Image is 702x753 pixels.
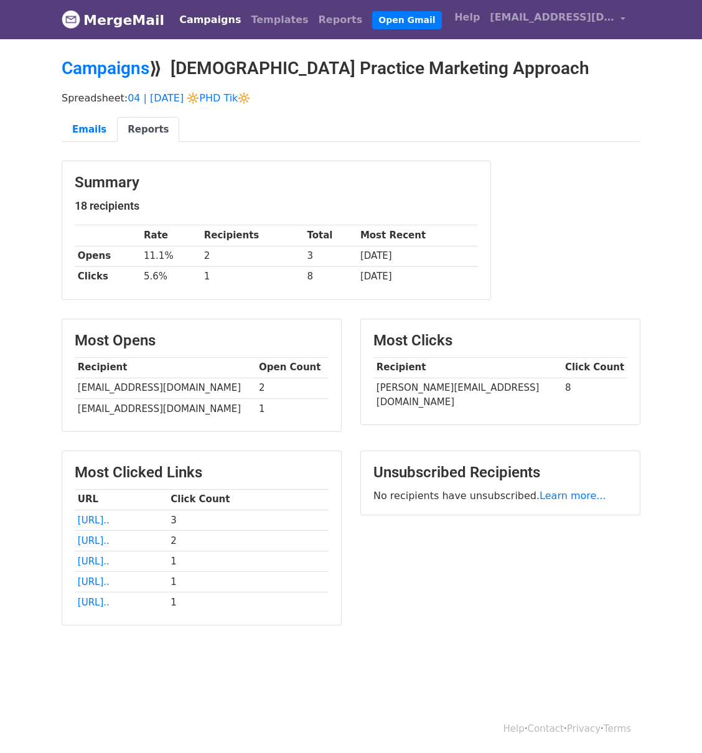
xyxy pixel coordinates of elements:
[167,551,329,571] td: 1
[201,225,304,246] th: Recipients
[167,530,329,551] td: 2
[75,378,256,398] td: [EMAIL_ADDRESS][DOMAIN_NAME]
[449,5,485,30] a: Help
[78,576,110,587] a: [URL]..
[75,489,167,510] th: URL
[62,10,80,29] img: MergeMail logo
[62,58,149,78] a: Campaigns
[640,693,702,753] iframe: Chat Widget
[373,464,627,482] h3: Unsubscribed Recipients
[357,225,478,246] th: Most Recent
[567,723,601,734] a: Privacy
[117,117,179,143] a: Reports
[373,489,627,502] p: No recipients have unsubscribed.
[540,490,606,502] a: Learn more...
[141,225,201,246] th: Rate
[372,11,441,29] a: Open Gmail
[75,199,478,213] h5: 18 recipients
[304,266,357,287] td: 8
[78,556,110,567] a: [URL]..
[75,174,478,192] h3: Summary
[562,378,627,412] td: 8
[304,225,357,246] th: Total
[304,246,357,266] td: 3
[357,266,478,287] td: [DATE]
[357,246,478,266] td: [DATE]
[75,398,256,419] td: [EMAIL_ADDRESS][DOMAIN_NAME]
[562,357,627,378] th: Click Count
[62,58,640,79] h2: ⟫ [DEMOGRAPHIC_DATA] Practice Marketing Approach
[373,378,562,412] td: [PERSON_NAME][EMAIL_ADDRESS][DOMAIN_NAME]
[490,10,614,25] span: [EMAIL_ADDRESS][DOMAIN_NAME]
[246,7,313,32] a: Templates
[62,117,117,143] a: Emails
[503,723,525,734] a: Help
[201,266,304,287] td: 1
[75,332,329,350] h3: Most Opens
[75,246,141,266] th: Opens
[75,266,141,287] th: Clicks
[75,464,329,482] h3: Most Clicked Links
[62,91,640,105] p: Spreadsheet:
[256,357,329,378] th: Open Count
[78,515,110,526] a: [URL]..
[78,535,110,546] a: [URL]..
[128,92,250,104] a: 04 | [DATE] 🔆PHD Tik🔆
[528,723,564,734] a: Contact
[167,510,329,530] td: 3
[256,378,329,398] td: 2
[167,592,329,613] td: 1
[78,597,110,608] a: [URL]..
[485,5,630,34] a: [EMAIL_ADDRESS][DOMAIN_NAME]
[314,7,368,32] a: Reports
[62,7,164,33] a: MergeMail
[604,723,631,734] a: Terms
[141,266,201,287] td: 5.6%
[167,572,329,592] td: 1
[141,246,201,266] td: 11.1%
[167,489,329,510] th: Click Count
[75,357,256,378] th: Recipient
[373,357,562,378] th: Recipient
[174,7,246,32] a: Campaigns
[256,398,329,419] td: 1
[373,332,627,350] h3: Most Clicks
[201,246,304,266] td: 2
